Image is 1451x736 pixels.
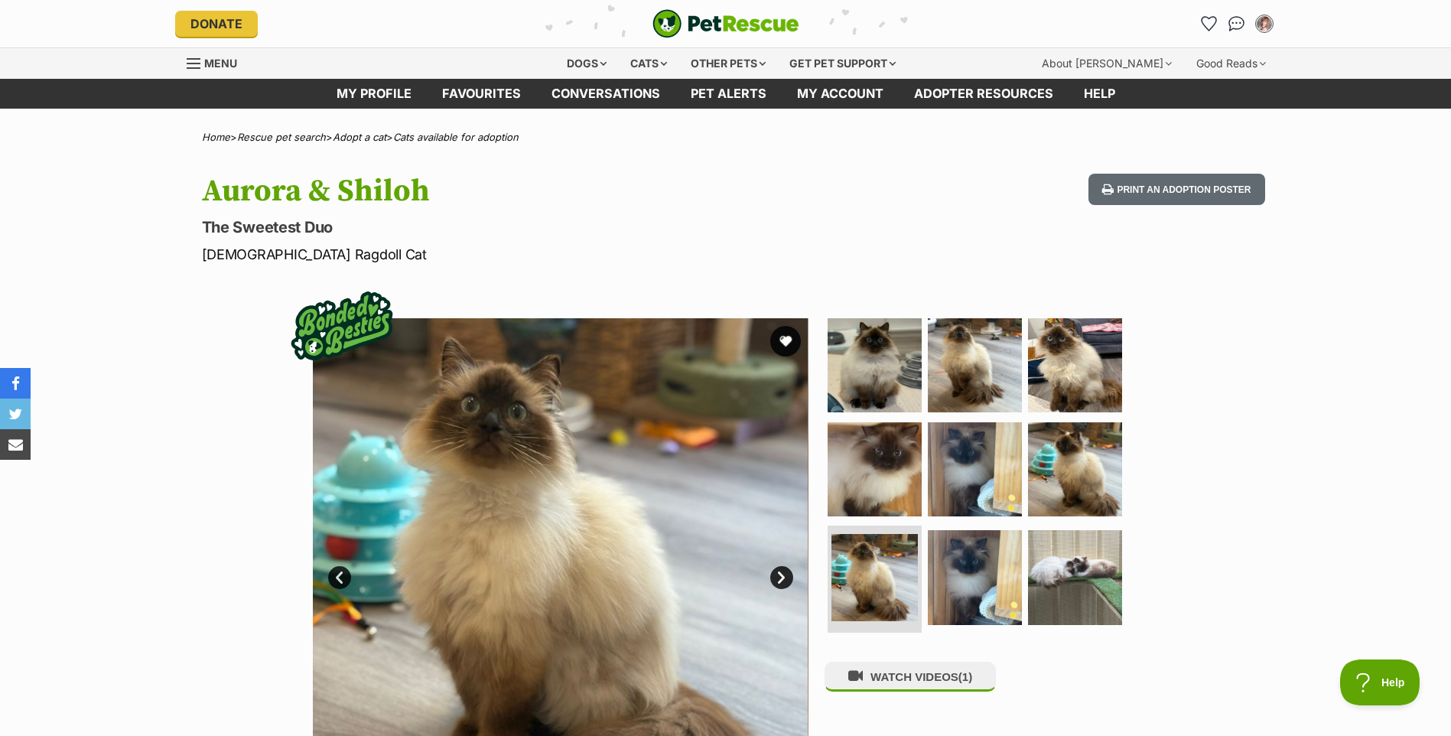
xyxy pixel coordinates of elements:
img: Photo of Aurora & Shiloh [828,422,922,516]
img: Clare Madigan profile pic [1257,16,1272,31]
img: Photo of Aurora & Shiloh [928,422,1022,516]
img: Photo of Aurora & Shiloh [831,534,918,620]
a: Help [1069,79,1131,109]
div: Cats [620,48,678,79]
a: Favourites [427,79,536,109]
a: Next [770,566,793,589]
a: PetRescue [652,9,799,38]
a: Prev [328,566,351,589]
a: Rescue pet search [237,131,326,143]
img: bonded besties [281,265,403,387]
button: My account [1252,11,1277,36]
a: My account [782,79,899,109]
a: Adopter resources [899,79,1069,109]
ul: Account quick links [1197,11,1277,36]
div: Get pet support [779,48,906,79]
a: Donate [175,11,258,37]
button: favourite [770,326,801,357]
img: Photo of Aurora & Shiloh [1028,530,1122,624]
div: Other pets [680,48,776,79]
button: Print an adoption poster [1088,174,1264,205]
p: The Sweetest Duo [202,217,849,238]
h1: Aurora & Shiloh [202,174,849,209]
button: WATCH VIDEOS(1) [825,662,996,692]
a: Cats available for adoption [393,131,519,143]
div: Dogs [556,48,617,79]
img: logo-cat-932fe2b9b8326f06289b0f2fb663e598f794de774fb13d1741a6617ecf9a85b4.svg [652,9,799,38]
a: Adopt a cat [333,131,386,143]
div: Good Reads [1186,48,1277,79]
div: > > > [164,132,1288,143]
div: About [PERSON_NAME] [1031,48,1183,79]
span: (1) [958,670,972,683]
p: [DEMOGRAPHIC_DATA] Ragdoll Cat [202,244,849,265]
a: Pet alerts [675,79,782,109]
a: My profile [321,79,427,109]
iframe: Help Scout Beacon - Open [1340,659,1420,705]
img: Photo of Aurora & Shiloh [1028,422,1122,516]
img: Photo of Aurora & Shiloh [1028,318,1122,412]
a: Conversations [1225,11,1249,36]
span: Menu [204,57,237,70]
a: Home [202,131,230,143]
a: Menu [187,48,248,76]
a: conversations [536,79,675,109]
a: Favourites [1197,11,1222,36]
img: Photo of Aurora & Shiloh [928,530,1022,624]
img: Photo of Aurora & Shiloh [828,318,922,412]
img: Photo of Aurora & Shiloh [928,318,1022,412]
img: chat-41dd97257d64d25036548639549fe6c8038ab92f7586957e7f3b1b290dea8141.svg [1228,16,1244,31]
